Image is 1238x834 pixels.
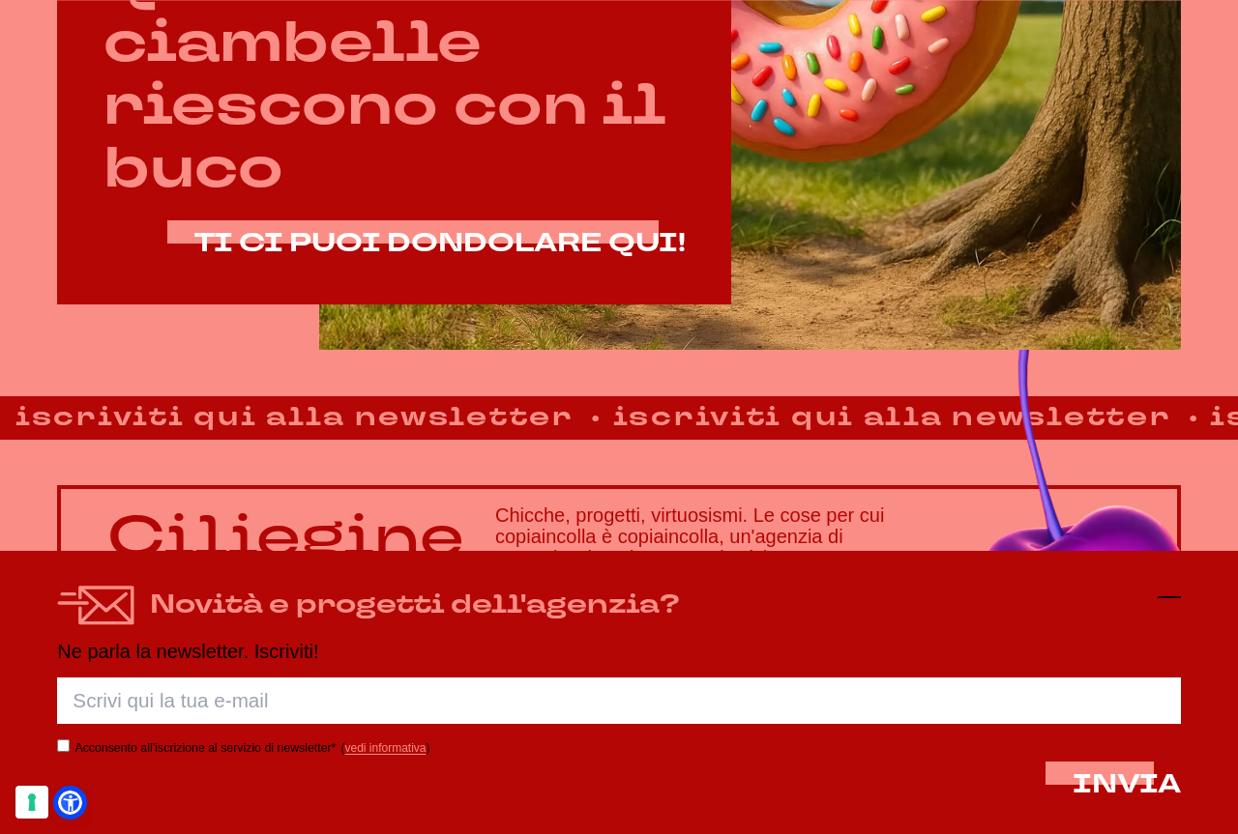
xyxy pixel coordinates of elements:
[341,741,430,755] span: ( )
[345,741,427,755] a: vedi informativa
[1073,770,1181,799] button: INVIA
[150,586,680,625] h4: Novità e progetti dell'agenzia?
[107,505,464,568] p: Ciliegine
[74,741,336,755] label: Acconsento all’iscrizione al servizio di newsletter*
[57,677,1180,724] input: Scrivi qui la tua e-mail
[15,786,48,819] button: Le tue preferenze relative al consenso per le tecnologie di tracciamento
[57,641,1180,662] p: Ne parla la newsletter. Iscriviti!
[194,225,686,261] span: TI CI PUOI DONDOLARE QUI!
[495,504,1131,568] h3: Chicche, progetti, virtuosismi. Le cose per cui copiaincolla è copiaincolla, un'agenzia di comuni...
[1073,766,1181,802] span: INVIA
[194,229,686,258] a: TI CI PUOI DONDOLARE QUI!
[58,791,82,815] a: Open Accessibility Menu
[596,398,1186,438] strong: iscriviti qui alla newsletter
